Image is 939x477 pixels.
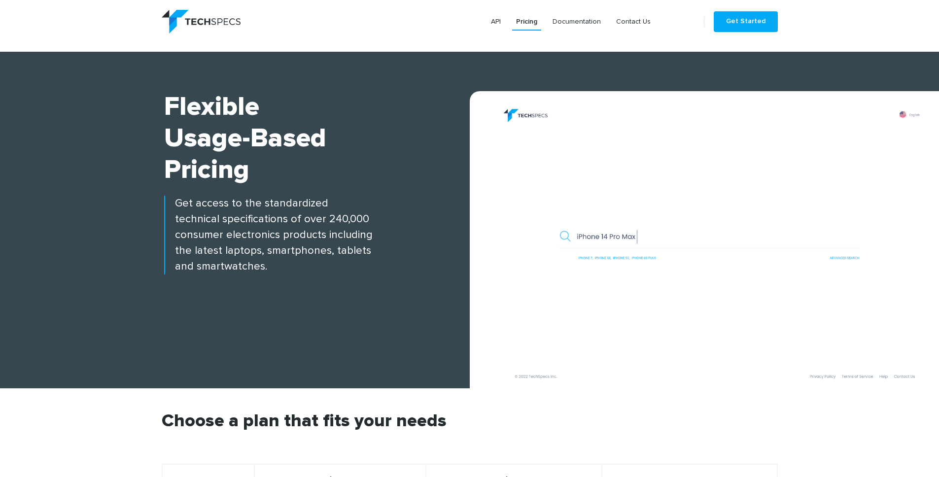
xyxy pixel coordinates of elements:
[487,13,505,31] a: API
[714,11,778,32] a: Get Started
[612,13,655,31] a: Contact Us
[162,412,778,464] h2: Choose a plan that fits your needs
[512,13,541,31] a: Pricing
[164,196,470,274] p: Get access to the standardized technical specifications of over 240,000 consumer electronics prod...
[162,10,241,34] img: logo
[164,91,470,186] h1: Flexible Usage-based Pricing
[549,13,605,31] a: Documentation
